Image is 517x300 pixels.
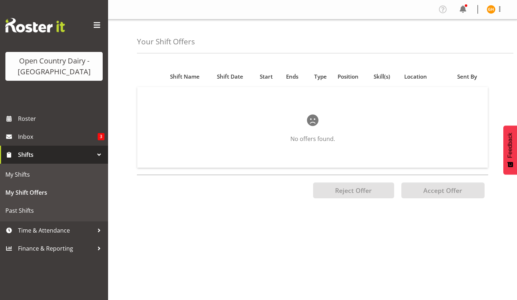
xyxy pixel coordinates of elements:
[5,187,103,198] span: My Shift Offers
[160,134,465,143] p: No offers found.
[335,186,372,195] span: Reject Offer
[260,72,273,81] span: Start
[18,243,94,254] span: Finance & Reporting
[137,37,195,46] h4: Your Shift Offers
[487,5,495,14] img: graham-houghton8496.jpg
[457,72,477,81] span: Sent By
[2,166,106,184] a: My Shifts
[338,72,358,81] span: Position
[507,133,513,158] span: Feedback
[170,72,200,81] span: Shift Name
[5,205,103,216] span: Past Shifts
[18,149,94,160] span: Shifts
[18,225,94,236] span: Time & Attendance
[18,131,98,142] span: Inbox
[423,186,462,195] span: Accept Offer
[2,202,106,220] a: Past Shifts
[313,182,394,198] button: Reject Offer
[18,113,104,124] span: Roster
[374,72,390,81] span: Skill(s)
[2,184,106,202] a: My Shift Offers
[5,18,65,32] img: Rosterit website logo
[503,125,517,175] button: Feedback - Show survey
[314,72,327,81] span: Type
[286,72,298,81] span: Ends
[98,133,104,140] span: 3
[13,56,95,77] div: Open Country Dairy - [GEOGRAPHIC_DATA]
[5,169,103,180] span: My Shifts
[217,72,243,81] span: Shift Date
[401,182,485,198] button: Accept Offer
[404,72,427,81] span: Location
